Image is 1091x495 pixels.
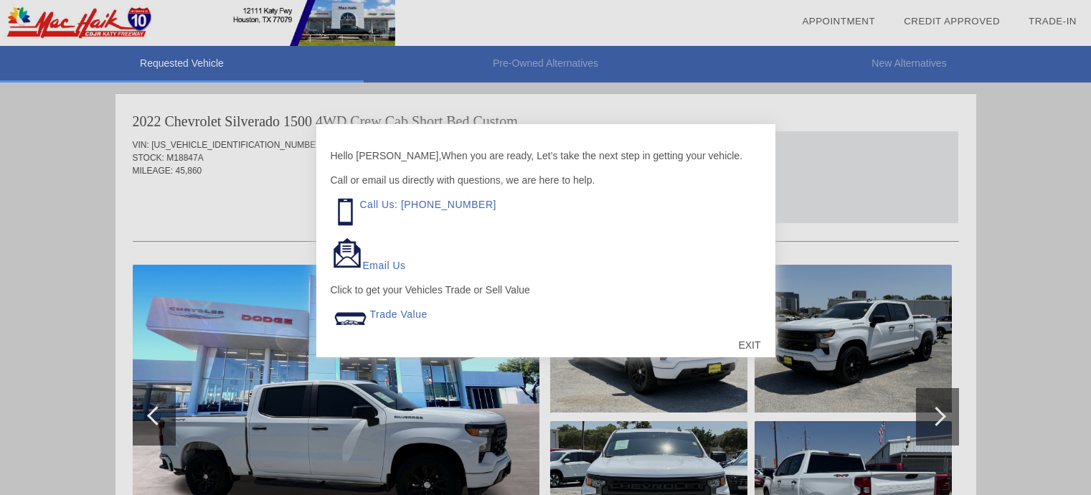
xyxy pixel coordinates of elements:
[360,199,496,210] a: Call Us: [PHONE_NUMBER]
[802,16,875,27] a: Appointment
[331,173,761,187] p: Call or email us directly with questions, we are here to help.
[370,308,428,320] a: Trade Value
[331,148,761,163] p: Hello [PERSON_NAME],When you are ready, Let’s take the next step in getting your vehicle.
[331,237,363,269] img: Email Icon
[363,260,406,271] a: Email Us
[1029,16,1077,27] a: Trade-In
[331,283,761,297] p: Click to get your Vehicles Trade or Sell Value
[724,324,775,367] div: EXIT
[904,16,1000,27] a: Credit Approved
